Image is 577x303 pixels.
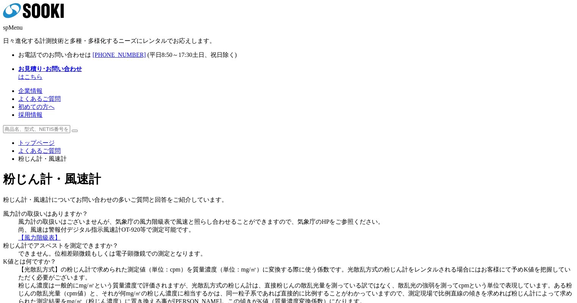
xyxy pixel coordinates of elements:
[18,96,61,102] a: よくあるご質問
[18,66,82,80] span: はこちら
[3,24,23,31] span: spMenu
[18,66,82,72] strong: お見積り･お問い合わせ
[18,52,91,58] span: お電話でのお問い合わせは
[18,66,82,80] a: お見積り･お問い合わせはこちら
[18,155,574,163] li: 粉じん計・風速計
[147,52,237,58] span: (平日 ～ 土日、祝日除く)
[178,52,192,58] span: 17:30
[3,210,574,218] dt: 風力計の取扱いはありますか？
[3,171,574,188] h1: 粉じん計・風速計
[3,125,70,133] input: 商品名、型式、NETIS番号を入力してください
[18,88,42,94] a: 企業情報
[18,140,55,146] a: トップページ
[3,37,574,45] p: 日々進化する計測技術と多種・多様化するニーズにレンタルでお応えします。
[3,242,574,250] dt: 粉じん計でアスベストを測定できますか？
[3,196,574,204] p: 粉じん計・風速計についてお問い合わせの多いご質問と回答をご紹介しています。
[18,218,574,242] dd: 風力計の取扱いはございませんが、気象庁の風力階級表で風速と照らし合わせることができますので、気象庁のHPをご参照ください。 尚、風速は警報付デジタル指示風速計OT-920等で測定可能です。
[18,250,574,258] dd: できません。位相差顕微鏡もしくは電子顕微鏡での測定となります。
[18,234,61,241] a: 【風力階級表】
[162,52,172,58] span: 8:50
[3,258,574,266] dt: K値とは何ですか？
[18,111,42,118] a: 採用情報
[18,104,55,110] a: 初めての方へ
[93,52,146,58] a: [PHONE_NUMBER]
[18,148,61,154] a: よくあるご質問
